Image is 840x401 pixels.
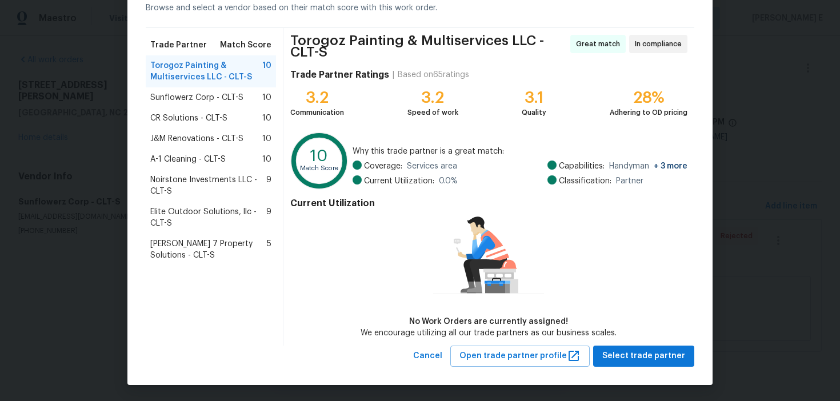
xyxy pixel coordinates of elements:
[290,198,687,209] h4: Current Utilization
[635,38,686,50] span: In compliance
[439,175,458,187] span: 0.0 %
[266,206,271,229] span: 9
[559,175,611,187] span: Classification:
[559,161,605,172] span: Capabilities:
[364,175,434,187] span: Current Utilization:
[413,349,442,363] span: Cancel
[616,175,643,187] span: Partner
[150,206,266,229] span: Elite Outdoor Solutions, llc - CLT-S
[150,39,207,51] span: Trade Partner
[522,107,546,118] div: Quality
[150,60,262,83] span: Torogoz Painting & Multiservices LLC - CLT-S
[150,133,243,145] span: J&M Renovations - CLT-S
[450,346,590,367] button: Open trade partner profile
[522,92,546,103] div: 3.1
[150,92,243,103] span: Sunflowerz Corp - CLT-S
[150,174,266,197] span: Noirstone Investments LLC - CLT-S
[290,35,567,58] span: Torogoz Painting & Multiservices LLC - CLT-S
[409,346,447,367] button: Cancel
[310,148,328,164] text: 10
[290,107,344,118] div: Communication
[150,154,226,165] span: A-1 Cleaning - CLT-S
[407,161,457,172] span: Services area
[654,162,687,170] span: + 3 more
[150,113,227,124] span: CR Solutions - CLT-S
[576,38,625,50] span: Great match
[361,327,617,339] div: We encourage utilizing all our trade partners as our business scales.
[150,238,267,261] span: [PERSON_NAME] 7 Property Solutions - CLT-S
[290,92,344,103] div: 3.2
[300,165,338,171] text: Match Score
[361,316,617,327] div: No Work Orders are currently assigned!
[609,161,687,172] span: Handyman
[262,92,271,103] span: 10
[266,174,271,197] span: 9
[602,349,685,363] span: Select trade partner
[459,349,581,363] span: Open trade partner profile
[262,154,271,165] span: 10
[262,133,271,145] span: 10
[353,146,687,157] span: Why this trade partner is a great match:
[364,161,402,172] span: Coverage:
[290,69,389,81] h4: Trade Partner Ratings
[389,69,398,81] div: |
[262,113,271,124] span: 10
[262,60,271,83] span: 10
[407,107,458,118] div: Speed of work
[610,107,687,118] div: Adhering to OD pricing
[407,92,458,103] div: 3.2
[610,92,687,103] div: 28%
[398,69,469,81] div: Based on 65 ratings
[220,39,271,51] span: Match Score
[267,238,271,261] span: 5
[593,346,694,367] button: Select trade partner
